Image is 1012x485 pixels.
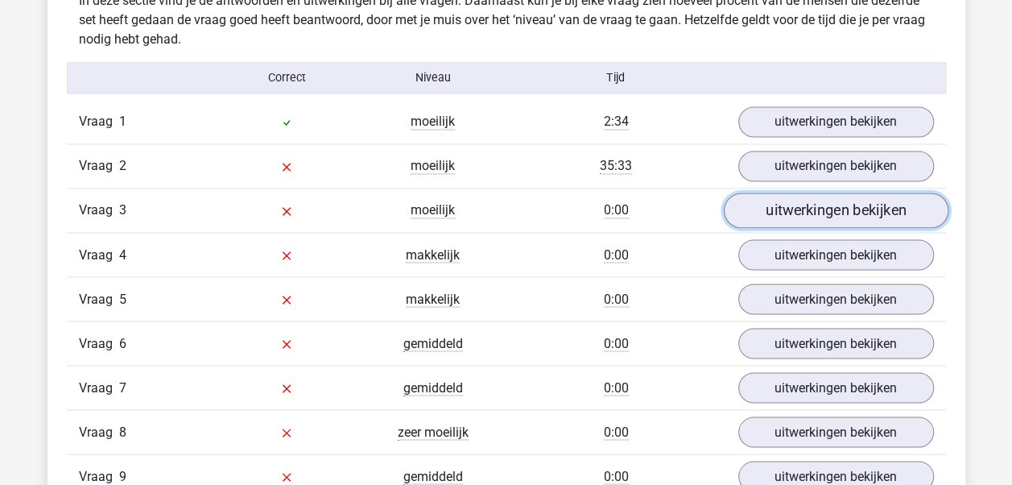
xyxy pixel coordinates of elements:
[604,424,629,440] span: 0:00
[79,378,119,397] span: Vraag
[79,289,119,309] span: Vraag
[119,335,126,350] span: 6
[360,69,506,86] div: Niveau
[119,468,126,483] span: 9
[604,335,629,351] span: 0:00
[119,114,126,129] span: 1
[119,202,126,218] span: 3
[119,158,126,173] span: 2
[398,424,469,440] span: zeer moeilijk
[411,202,455,218] span: moeilijk
[119,379,126,395] span: 7
[723,193,948,229] a: uitwerkingen bekijken
[604,202,629,218] span: 0:00
[406,291,460,307] span: makkelijk
[411,114,455,130] span: moeilijk
[604,114,629,130] span: 2:34
[738,151,934,181] a: uitwerkingen bekijken
[79,201,119,220] span: Vraag
[79,156,119,176] span: Vraag
[600,158,632,174] span: 35:33
[119,291,126,306] span: 5
[738,284,934,314] a: uitwerkingen bekijken
[604,291,629,307] span: 0:00
[119,424,126,439] span: 8
[79,112,119,131] span: Vraag
[406,247,460,263] span: makkelijk
[604,247,629,263] span: 0:00
[604,379,629,396] span: 0:00
[506,69,725,86] div: Tijd
[403,468,463,484] span: gemiddeld
[738,372,934,403] a: uitwerkingen bekijken
[79,422,119,441] span: Vraag
[79,334,119,353] span: Vraag
[213,69,360,86] div: Correct
[738,417,934,447] a: uitwerkingen bekijken
[403,335,463,351] span: gemiddeld
[738,328,934,359] a: uitwerkingen bekijken
[604,468,629,484] span: 0:00
[403,379,463,396] span: gemiddeld
[738,106,934,137] a: uitwerkingen bekijken
[79,245,119,264] span: Vraag
[738,239,934,270] a: uitwerkingen bekijken
[411,158,455,174] span: moeilijk
[119,247,126,262] span: 4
